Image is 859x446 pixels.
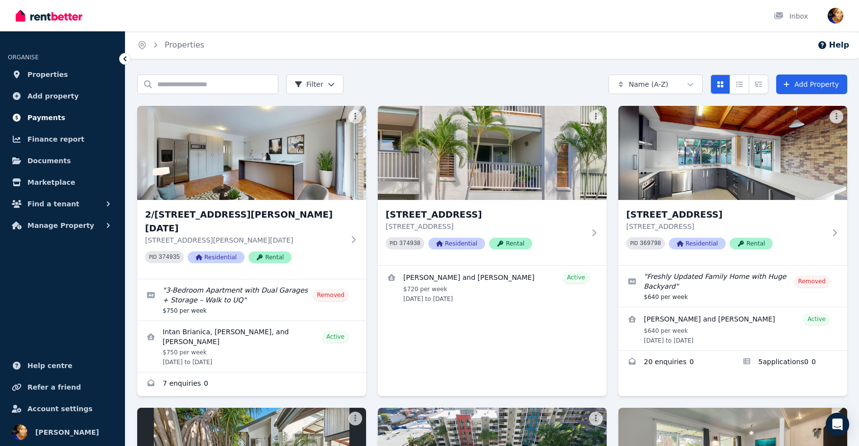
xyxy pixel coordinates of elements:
span: Name (A-Z) [629,79,668,89]
p: [STREET_ADDRESS] [626,222,826,231]
code: 374938 [399,240,420,247]
a: Documents [8,151,117,171]
a: Edit listing: 3-Bedroom Apartment with Dual Garages + Storage – Walk to UQ [137,279,366,321]
span: [PERSON_NAME] [35,426,99,438]
span: Payments [27,112,65,124]
button: Expanded list view [749,74,768,94]
a: Refer a friend [8,377,117,397]
a: Finance report [8,129,117,149]
span: ORGANISE [8,54,39,61]
h3: [STREET_ADDRESS] [386,208,585,222]
img: RentBetter [16,8,82,23]
a: Payments [8,108,117,127]
button: Name (A-Z) [609,74,703,94]
button: Manage Property [8,216,117,235]
a: 5/38 Collingwood St, Paddington[STREET_ADDRESS][STREET_ADDRESS]PID 374938ResidentialRental [378,106,607,265]
h3: [STREET_ADDRESS] [626,208,826,222]
small: PID [630,241,638,246]
nav: Breadcrumb [125,31,216,59]
img: 5/38 Collingwood St, Paddington [378,106,607,200]
button: Help [817,39,849,51]
button: Card view [711,74,730,94]
small: PID [390,241,397,246]
a: 2/179 Sir Fred Schonell Dr, St Lucia2/[STREET_ADDRESS][PERSON_NAME] [DATE][STREET_ADDRESS][PERSON... [137,106,366,279]
a: View details for Intan Brianica, Silu Di, and Mazaya Azelia [137,321,366,372]
div: View options [711,74,768,94]
p: [STREET_ADDRESS][PERSON_NAME][DATE] [145,235,344,245]
small: PID [149,254,157,260]
a: Marketplace [8,173,117,192]
img: 31 Sirus St, Eagleby [618,106,847,200]
a: View details for Jack Lewis and Emily Andrews [618,307,847,350]
div: Open Intercom Messenger [826,413,849,436]
span: Residential [188,251,245,263]
span: Marketplace [27,176,75,188]
a: Add Property [776,74,847,94]
a: Edit listing: Freshly Updated Family Home with Huge Backyard [618,266,847,307]
button: More options [589,412,603,425]
span: Finance report [27,133,84,145]
a: Properties [8,65,117,84]
span: Residential [669,238,726,249]
button: More options [348,412,362,425]
span: Rental [730,238,773,249]
a: Account settings [8,399,117,419]
img: Lauren Epps [828,8,843,24]
button: Compact list view [730,74,749,94]
a: 31 Sirus St, Eagleby[STREET_ADDRESS][STREET_ADDRESS]PID 369798ResidentialRental [618,106,847,265]
code: 369798 [640,240,661,247]
span: Refer a friend [27,381,81,393]
a: View details for Anthony Kleidon and Scott Robson [378,266,607,309]
button: More options [830,110,843,124]
h3: 2/[STREET_ADDRESS][PERSON_NAME] [DATE] [145,208,344,235]
a: Add property [8,86,117,106]
span: Find a tenant [27,198,79,210]
span: Rental [489,238,532,249]
img: Lauren Epps [12,424,27,440]
span: Help centre [27,360,73,372]
span: Add property [27,90,79,102]
span: Filter [295,79,323,89]
span: Residential [428,238,485,249]
a: Properties [165,40,204,50]
a: Help centre [8,356,117,375]
div: Inbox [774,11,808,21]
span: Properties [27,69,68,80]
span: Documents [27,155,71,167]
a: Applications for 31 Sirus St, Eagleby [733,351,848,374]
button: More options [348,110,362,124]
button: More options [589,110,603,124]
img: 2/179 Sir Fred Schonell Dr, St Lucia [137,106,366,200]
span: Rental [248,251,292,263]
button: More options [830,412,843,425]
button: Find a tenant [8,194,117,214]
button: Filter [286,74,344,94]
span: Account settings [27,403,93,415]
p: [STREET_ADDRESS] [386,222,585,231]
a: Enquiries for 2/179 Sir Fred Schonell Dr, St Lucia [137,372,366,396]
a: Enquiries for 31 Sirus St, Eagleby [618,351,733,374]
code: 374935 [159,254,180,261]
span: Manage Property [27,220,94,231]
